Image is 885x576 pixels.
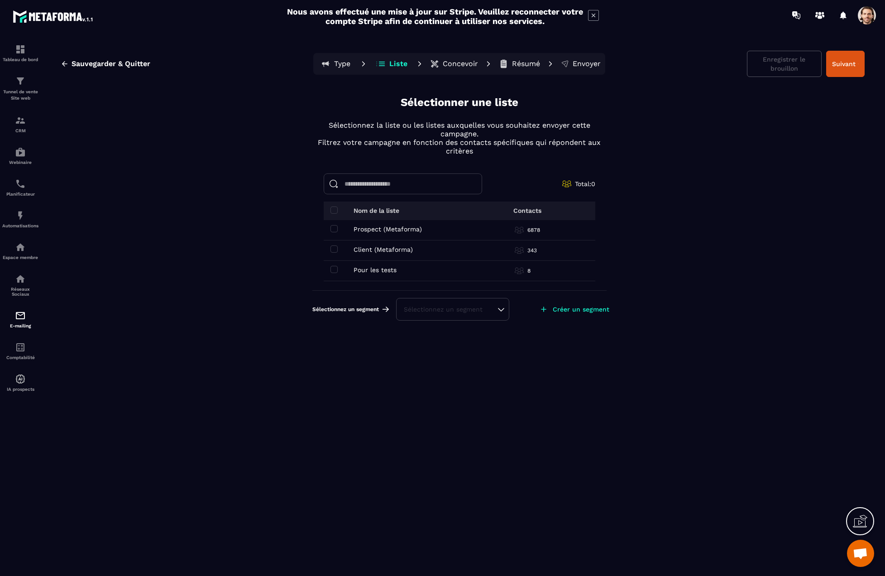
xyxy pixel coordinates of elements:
p: Comptabilité [2,355,38,360]
span: Sélectionnez un segment [312,306,379,313]
a: schedulerschedulerPlanificateur [2,172,38,203]
p: Sélectionner une liste [401,95,518,110]
a: formationformationTunnel de vente Site web [2,69,38,108]
p: Planificateur [2,192,38,197]
p: Tableau de bord [2,57,38,62]
button: Résumé [496,55,543,73]
button: Type [315,55,356,73]
p: CRM [2,128,38,133]
p: Sélectionnez la liste ou les listes auxquelles vous souhaitez envoyer cette campagne. [312,121,607,138]
p: Tunnel de vente Site web [2,89,38,101]
img: automations [15,210,26,221]
p: Nom de la liste [354,207,399,214]
p: Automatisations [2,223,38,228]
p: Contacts [513,207,541,214]
p: 8 [527,267,531,274]
img: automations [15,374,26,384]
p: Filtrez votre campagne en fonction des contacts spécifiques qui répondent aux critères [312,138,607,155]
p: Réseaux Sociaux [2,287,38,297]
p: Webinaire [2,160,38,165]
h2: Nous avons effectué une mise à jour sur Stripe. Veuillez reconnecter votre compte Stripe afin de ... [287,7,584,26]
a: accountantaccountantComptabilité [2,335,38,367]
a: formationformationTableau de bord [2,37,38,69]
p: 343 [527,247,537,254]
a: automationsautomationsAutomatisations [2,203,38,235]
button: Liste [371,55,412,73]
p: Créer un segment [553,306,609,313]
img: email [15,310,26,321]
p: Envoyer [573,59,601,68]
div: Mở cuộc trò chuyện [847,540,874,567]
p: 6878 [527,226,540,234]
p: Liste [389,59,407,68]
a: automationsautomationsWebinaire [2,140,38,172]
a: emailemailE-mailing [2,303,38,335]
button: Concevoir [427,55,481,73]
p: Type [334,59,350,68]
p: Prospect (Metaforma) [354,226,422,233]
button: Suivant [826,51,865,77]
p: E-mailing [2,323,38,328]
img: scheduler [15,178,26,189]
span: Total: 0 [575,180,595,187]
img: automations [15,147,26,158]
button: Sauvegarder & Quitter [54,56,157,72]
button: Envoyer [558,55,603,73]
img: automations [15,242,26,253]
img: accountant [15,342,26,353]
p: Résumé [512,59,540,68]
a: automationsautomationsEspace membre [2,235,38,267]
p: Client (Metaforma) [354,246,413,253]
a: formationformationCRM [2,108,38,140]
img: formation [15,115,26,126]
img: social-network [15,274,26,284]
p: Espace membre [2,255,38,260]
span: Sauvegarder & Quitter [72,59,150,68]
img: formation [15,44,26,55]
img: formation [15,76,26,86]
a: social-networksocial-networkRéseaux Sociaux [2,267,38,303]
p: IA prospects [2,387,38,392]
p: Concevoir [443,59,478,68]
img: logo [13,8,94,24]
p: Pour les tests [354,266,397,274]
